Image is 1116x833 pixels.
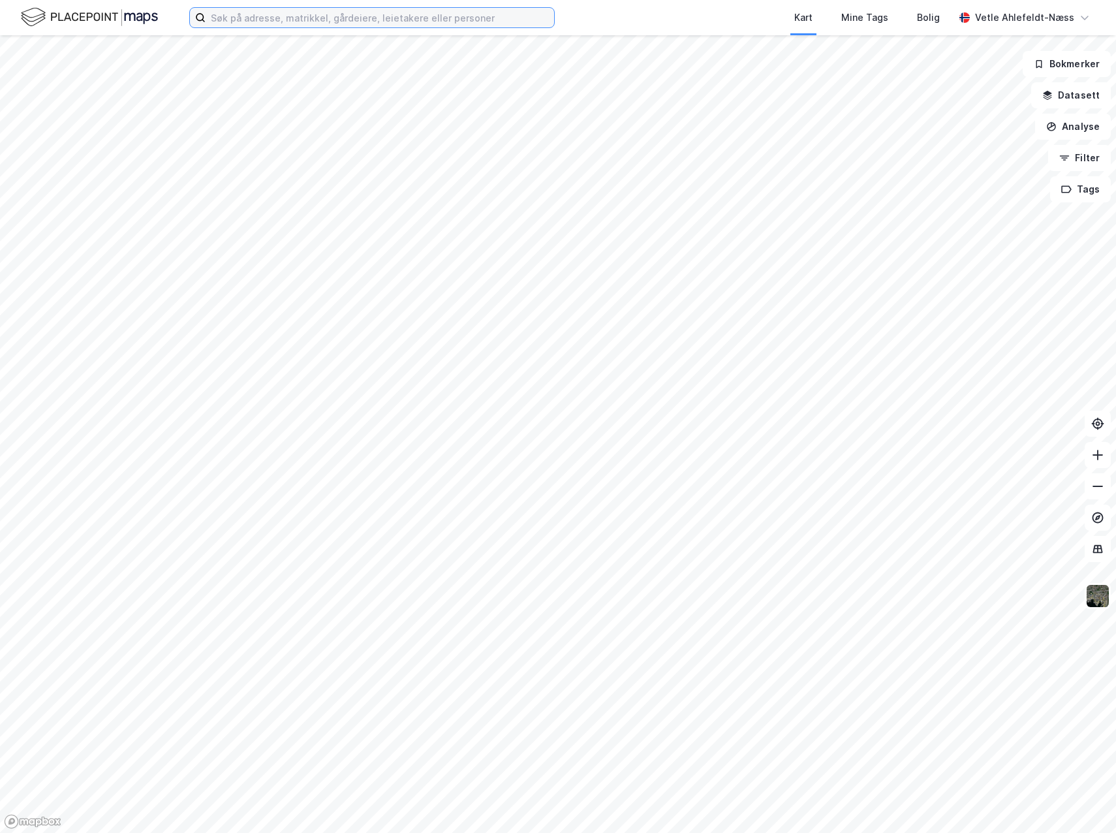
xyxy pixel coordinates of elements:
[794,10,813,25] div: Kart
[917,10,940,25] div: Bolig
[1051,770,1116,833] iframe: Chat Widget
[1051,770,1116,833] div: Kontrollprogram for chat
[21,6,158,29] img: logo.f888ab2527a4732fd821a326f86c7f29.svg
[975,10,1074,25] div: Vetle Ahlefeldt-Næss
[206,8,554,27] input: Søk på adresse, matrikkel, gårdeiere, leietakere eller personer
[841,10,888,25] div: Mine Tags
